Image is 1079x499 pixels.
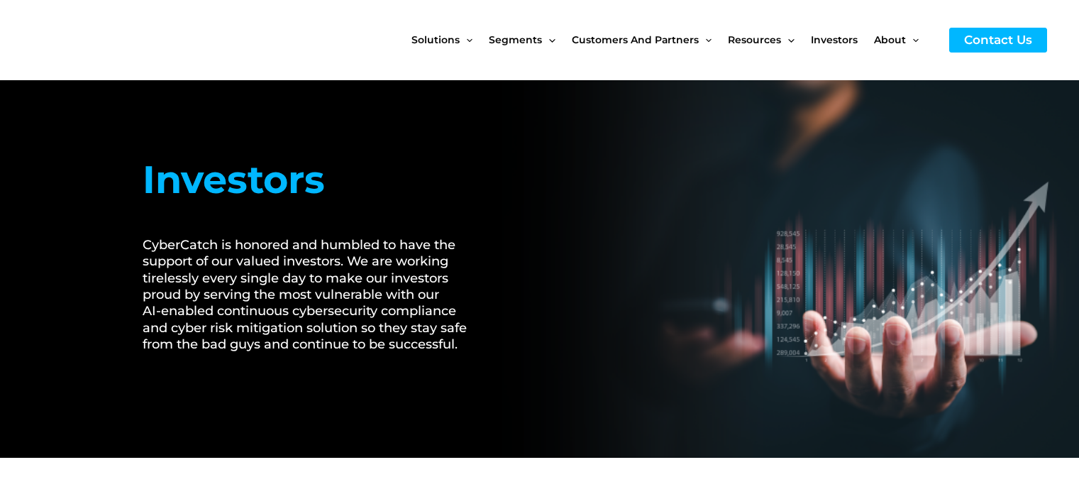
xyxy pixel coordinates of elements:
[143,237,484,353] h2: CyberCatch is honored and humbled to have the support of our valued investors. We are working tir...
[489,10,542,70] span: Segments
[781,10,794,70] span: Menu Toggle
[25,11,195,70] img: CyberCatch
[949,28,1047,53] a: Contact Us
[143,151,484,209] h1: Investors
[811,10,858,70] span: Investors
[811,10,874,70] a: Investors
[699,10,712,70] span: Menu Toggle
[460,10,472,70] span: Menu Toggle
[411,10,935,70] nav: Site Navigation: New Main Menu
[874,10,906,70] span: About
[542,10,555,70] span: Menu Toggle
[572,10,699,70] span: Customers and Partners
[728,10,781,70] span: Resources
[411,10,460,70] span: Solutions
[906,10,919,70] span: Menu Toggle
